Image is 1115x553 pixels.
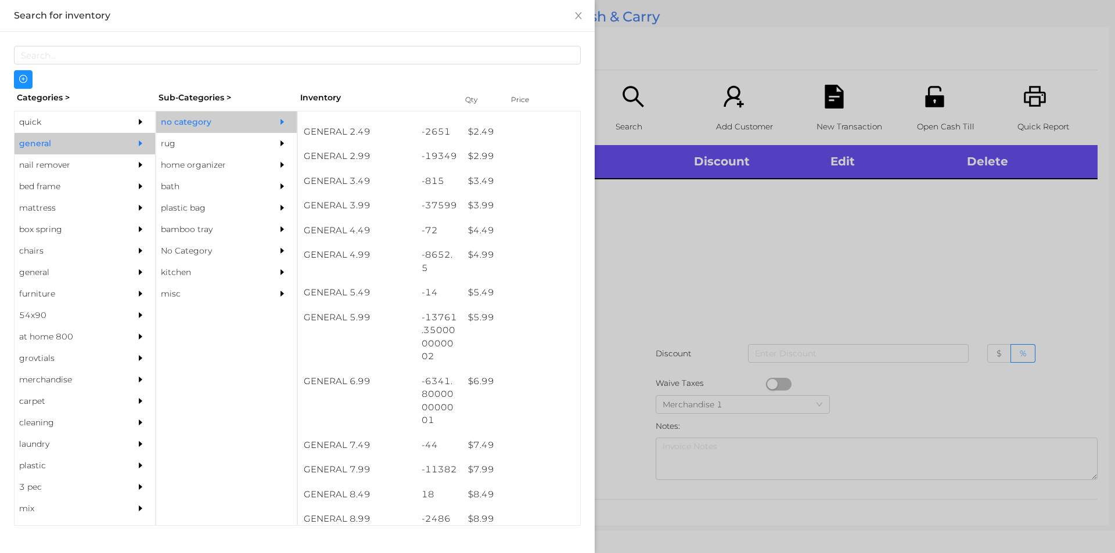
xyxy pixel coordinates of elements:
div: $ 5.99 [462,305,580,330]
div: $ 6.99 [462,369,580,394]
div: -19349 [416,144,463,169]
div: GENERAL 4.99 [298,243,416,268]
i: icon: caret-right [136,290,145,298]
i: icon: caret-right [136,440,145,448]
div: $ 4.99 [462,243,580,268]
i: icon: caret-right [136,225,145,233]
div: -44 [416,433,463,458]
i: icon: caret-right [136,204,145,212]
i: icon: caret-right [136,504,145,512]
div: -6341.800000000001 [416,369,463,433]
div: Categories > [14,89,156,107]
i: icon: caret-right [136,139,145,147]
div: -2651 [416,120,463,144]
div: GENERAL 6.99 [298,369,416,394]
i: icon: caret-right [278,182,286,190]
div: bamboo tray [156,219,262,240]
i: icon: caret-right [278,139,286,147]
div: 54x90 [15,305,120,326]
div: $ 8.99 [462,507,580,532]
i: icon: caret-right [136,268,145,276]
div: furniture [15,283,120,305]
div: no category [156,111,262,133]
i: icon: caret-right [136,247,145,255]
div: Search for inventory [14,9,581,22]
div: GENERAL 7.99 [298,457,416,482]
i: icon: caret-right [278,268,286,276]
div: laundry [15,433,120,455]
div: -2486 [416,507,463,532]
div: $ 4.49 [462,218,580,243]
div: -13761.350000000002 [416,305,463,369]
div: GENERAL 8.99 [298,507,416,532]
div: $ 2.99 [462,144,580,169]
i: icon: close [574,11,583,20]
i: icon: caret-right [278,290,286,298]
div: -815 [416,169,463,194]
div: Inventory [300,92,451,104]
div: GENERAL 3.49 [298,169,416,194]
i: icon: caret-right [278,204,286,212]
div: carpet [15,391,120,412]
div: bed frame [15,176,120,197]
div: GENERAL 5.49 [298,280,416,305]
div: GENERAL 2.49 [298,120,416,144]
div: general [15,262,120,283]
i: icon: caret-right [278,247,286,255]
div: $ 7.49 [462,433,580,458]
div: cleaning [15,412,120,433]
div: $ 7.99 [462,457,580,482]
div: $ 2.49 [462,120,580,144]
div: at home 800 [15,326,120,348]
div: $ 5.49 [462,280,580,305]
div: -37599 [416,193,463,218]
div: -72 [416,218,463,243]
div: bath [156,176,262,197]
div: GENERAL 3.99 [298,193,416,218]
i: icon: caret-right [136,311,145,319]
div: GENERAL 2.99 [298,144,416,169]
div: 3 pec [15,476,120,498]
div: misc [156,283,262,305]
div: GENERAL 5.99 [298,305,416,330]
div: plastic bag [156,197,262,219]
div: GENERAL 4.49 [298,218,416,243]
div: No Category [156,240,262,262]
div: grovtials [15,348,120,369]
div: home organizer [156,154,262,176]
i: icon: caret-right [136,418,145,427]
div: mattress [15,197,120,219]
div: Sub-Categories > [156,89,297,107]
div: $ 3.49 [462,169,580,194]
div: $ 3.99 [462,193,580,218]
div: Qty [462,92,497,108]
i: icon: caret-right [136,182,145,190]
div: quick [15,111,120,133]
div: 18 [416,482,463,507]
div: GENERAL 8.49 [298,482,416,507]
div: chairs [15,240,120,262]
div: $ 8.49 [462,482,580,507]
div: -8652.5 [416,243,463,280]
i: icon: caret-right [278,161,286,169]
i: icon: caret-right [136,397,145,405]
i: icon: caret-right [136,332,145,341]
div: rug [156,133,262,154]
i: icon: caret-right [136,461,145,469]
div: Price [508,92,555,108]
div: mix [15,498,120,519]
div: nail remover [15,154,120,176]
div: appliances [15,519,120,541]
button: icon: plus-circle [14,70,33,89]
i: icon: caret-right [136,375,145,384]
i: icon: caret-right [278,225,286,233]
div: -11382 [416,457,463,482]
div: box spring [15,219,120,240]
i: icon: caret-right [136,161,145,169]
div: merchandise [15,369,120,391]
i: icon: caret-right [278,118,286,126]
input: Search... [14,46,581,64]
i: icon: caret-right [136,118,145,126]
div: general [15,133,120,154]
i: icon: caret-right [136,483,145,491]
